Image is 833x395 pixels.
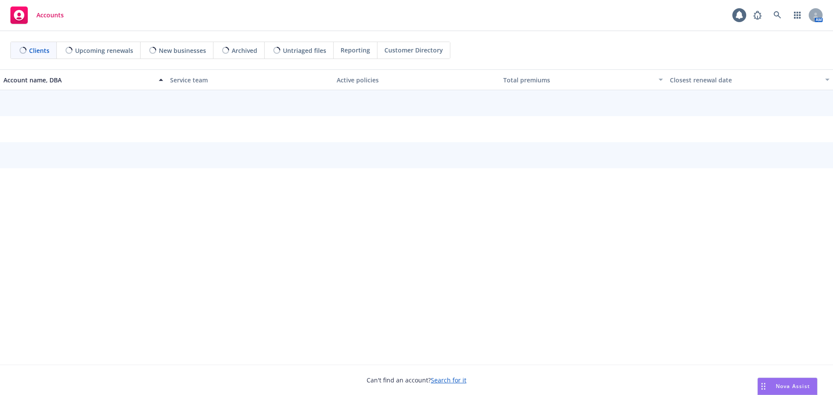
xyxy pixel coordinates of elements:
span: Accounts [36,12,64,19]
button: Nova Assist [758,378,817,395]
span: Untriaged files [283,46,326,55]
span: Archived [232,46,257,55]
span: New businesses [159,46,206,55]
a: Switch app [789,7,806,24]
div: Active policies [337,75,496,85]
div: Drag to move [758,378,769,395]
a: Accounts [7,3,67,27]
button: Service team [167,69,333,90]
span: Customer Directory [384,46,443,55]
span: Upcoming renewals [75,46,133,55]
span: Reporting [341,46,370,55]
button: Active policies [333,69,500,90]
a: Report a Bug [749,7,766,24]
button: Closest renewal date [666,69,833,90]
div: Total premiums [503,75,653,85]
span: Can't find an account? [367,375,466,385]
button: Total premiums [500,69,666,90]
div: Service team [170,75,330,85]
span: Nova Assist [776,382,810,390]
div: Account name, DBA [3,75,154,85]
a: Search for it [431,376,466,384]
span: Clients [29,46,49,55]
a: Search [769,7,786,24]
div: Closest renewal date [670,75,820,85]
